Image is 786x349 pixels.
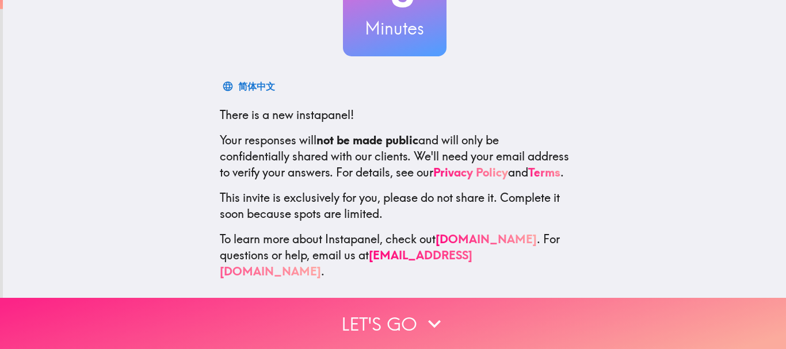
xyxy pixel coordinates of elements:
p: Your responses will and will only be confidentially shared with our clients. We'll need your emai... [220,132,570,181]
button: 简体中文 [220,75,280,98]
h3: Minutes [343,16,447,40]
a: Terms [528,165,560,179]
div: 简体中文 [238,78,275,94]
p: This invite is exclusively for you, please do not share it. Complete it soon because spots are li... [220,190,570,222]
b: not be made public [316,133,418,147]
span: There is a new instapanel! [220,108,354,122]
a: [EMAIL_ADDRESS][DOMAIN_NAME] [220,248,472,278]
a: [DOMAIN_NAME] [436,232,537,246]
p: To learn more about Instapanel, check out . For questions or help, email us at . [220,231,570,279]
a: Privacy Policy [433,165,508,179]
